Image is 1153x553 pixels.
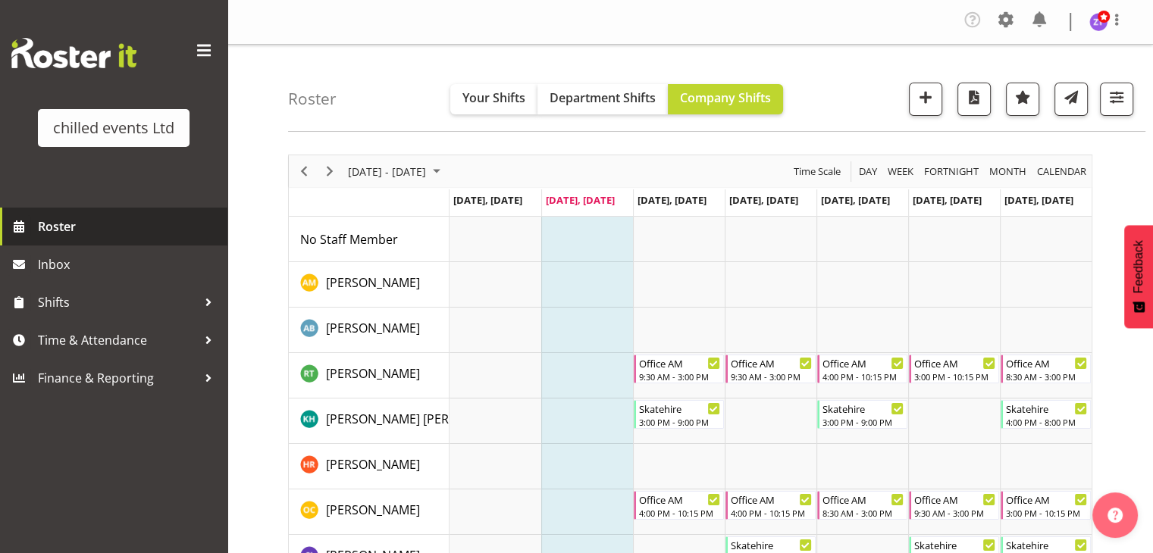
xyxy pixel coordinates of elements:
[38,253,220,276] span: Inbox
[668,84,783,114] button: Company Shifts
[914,492,995,507] div: Office AM
[1035,162,1089,181] button: Month
[1006,507,1087,519] div: 3:00 PM - 10:15 PM
[326,501,420,519] a: [PERSON_NAME]
[731,537,812,552] div: Skatehire
[546,193,615,207] span: [DATE], [DATE]
[326,456,420,473] span: [PERSON_NAME]
[857,162,879,181] span: Day
[822,401,904,416] div: Skatehire
[462,89,525,106] span: Your Shifts
[53,117,174,139] div: chilled events Ltd
[817,355,907,383] div: Casey Johnson"s event - Office AM Begin From Friday, September 12, 2025 at 4:00:00 PM GMT+12:00 E...
[453,193,522,207] span: [DATE], [DATE]
[11,38,136,68] img: Rosterit website logo
[326,273,420,292] a: [PERSON_NAME]
[326,320,420,336] span: [PERSON_NAME]
[822,370,904,383] div: 4:00 PM - 10:15 PM
[1001,355,1091,383] div: Casey Johnson"s event - Office AM Begin From Sunday, September 14, 2025 at 8:30:00 AM GMT+12:00 E...
[1006,416,1087,428] div: 4:00 PM - 8:00 PM
[288,90,337,108] h4: Roster
[550,89,656,106] span: Department Shifts
[791,162,844,181] button: Time Scale
[885,162,916,181] button: Timeline Week
[1100,83,1133,116] button: Filter Shifts
[289,489,450,535] td: Ija Romeyer resource
[914,355,995,370] div: Office AM
[300,230,398,248] a: No Staff Member
[1006,83,1039,116] button: Highlight an important date within the roster.
[639,492,720,507] div: Office AM
[731,355,812,370] div: Office AM
[1004,193,1073,207] span: [DATE], [DATE]
[914,507,995,519] div: 9:30 AM - 3:00 PM
[1108,508,1123,523] img: help-xxl-2.png
[326,274,420,291] span: [PERSON_NAME]
[1001,400,1091,429] div: Connor Meldrum"s event - Skatehire Begin From Sunday, September 14, 2025 at 4:00:00 PM GMT+12:00 ...
[38,215,220,238] span: Roster
[729,193,798,207] span: [DATE], [DATE]
[914,537,995,552] div: Skatehire
[634,400,724,429] div: Connor Meldrum"s event - Skatehire Begin From Wednesday, September 10, 2025 at 3:00:00 PM GMT+12:...
[725,491,816,520] div: Ija Romeyer"s event - Office AM Begin From Thursday, September 11, 2025 at 4:00:00 PM GMT+12:00 E...
[634,491,724,520] div: Ija Romeyer"s event - Office AM Begin From Wednesday, September 10, 2025 at 4:00:00 PM GMT+12:00 ...
[289,217,450,262] td: No Staff Member resource
[326,501,420,518] span: [PERSON_NAME]
[289,308,450,353] td: Ashleigh Bennison resource
[1006,355,1087,370] div: Office AM
[289,444,450,489] td: Francesc Fernandez resource
[289,262,450,308] td: Alana Middleton resource
[38,329,197,351] span: Time & Attendance
[914,370,995,383] div: 3:00 PM - 10:15 PM
[857,162,880,181] button: Timeline Day
[326,319,420,337] a: [PERSON_NAME]
[326,411,517,427] span: [PERSON_NAME] [PERSON_NAME]
[909,355,999,383] div: Casey Johnson"s event - Office AM Begin From Saturday, September 13, 2025 at 3:00:00 PM GMT+12:00...
[1006,401,1087,416] div: Skatehire
[317,155,343,187] div: Next
[817,400,907,429] div: Connor Meldrum"s event - Skatehire Begin From Friday, September 12, 2025 at 3:00:00 PM GMT+12:00 ...
[822,416,904,428] div: 3:00 PM - 9:00 PM
[792,162,842,181] span: Time Scale
[988,162,1028,181] span: Month
[731,370,812,383] div: 9:30 AM - 3:00 PM
[822,507,904,519] div: 8:30 AM - 3:00 PM
[1089,13,1108,31] img: zak-tapling1280.jpg
[923,162,980,181] span: Fortnight
[326,364,420,383] a: [PERSON_NAME]
[822,492,904,507] div: Office AM
[1001,491,1091,520] div: Ija Romeyer"s event - Office AM Begin From Sunday, September 14, 2025 at 3:00:00 PM GMT+12:00 End...
[450,84,537,114] button: Your Shifts
[725,355,816,383] div: Casey Johnson"s event - Office AM Begin From Thursday, September 11, 2025 at 9:30:00 AM GMT+12:00...
[909,83,942,116] button: Add a new shift
[1124,225,1153,328] button: Feedback - Show survey
[987,162,1029,181] button: Timeline Month
[1132,240,1145,293] span: Feedback
[639,416,720,428] div: 3:00 PM - 9:00 PM
[300,231,398,248] span: No Staff Member
[731,492,812,507] div: Office AM
[326,365,420,382] span: [PERSON_NAME]
[638,193,707,207] span: [DATE], [DATE]
[913,193,982,207] span: [DATE], [DATE]
[537,84,668,114] button: Department Shifts
[634,355,724,383] div: Casey Johnson"s event - Office AM Begin From Wednesday, September 10, 2025 at 9:30:00 AM GMT+12:0...
[38,367,197,389] span: Finance & Reporting
[38,291,197,314] span: Shifts
[294,162,315,181] button: Previous
[821,193,890,207] span: [DATE], [DATE]
[731,507,812,519] div: 4:00 PM - 10:15 PM
[680,89,771,106] span: Company Shifts
[909,491,999,520] div: Ija Romeyer"s event - Office AM Begin From Saturday, September 13, 2025 at 9:30:00 AM GMT+12:00 E...
[1006,492,1087,507] div: Office AM
[639,355,720,370] div: Office AM
[817,491,907,520] div: Ija Romeyer"s event - Office AM Begin From Friday, September 12, 2025 at 8:30:00 AM GMT+12:00 End...
[957,83,991,116] button: Download a PDF of the roster according to the set date range.
[346,162,447,181] button: September 08 - 14, 2025
[326,455,420,473] a: [PERSON_NAME]
[1036,162,1088,181] span: calendar
[886,162,915,181] span: Week
[1006,370,1087,383] div: 8:30 AM - 3:00 PM
[639,507,720,519] div: 4:00 PM - 10:15 PM
[289,398,450,444] td: Connor Meldrum resource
